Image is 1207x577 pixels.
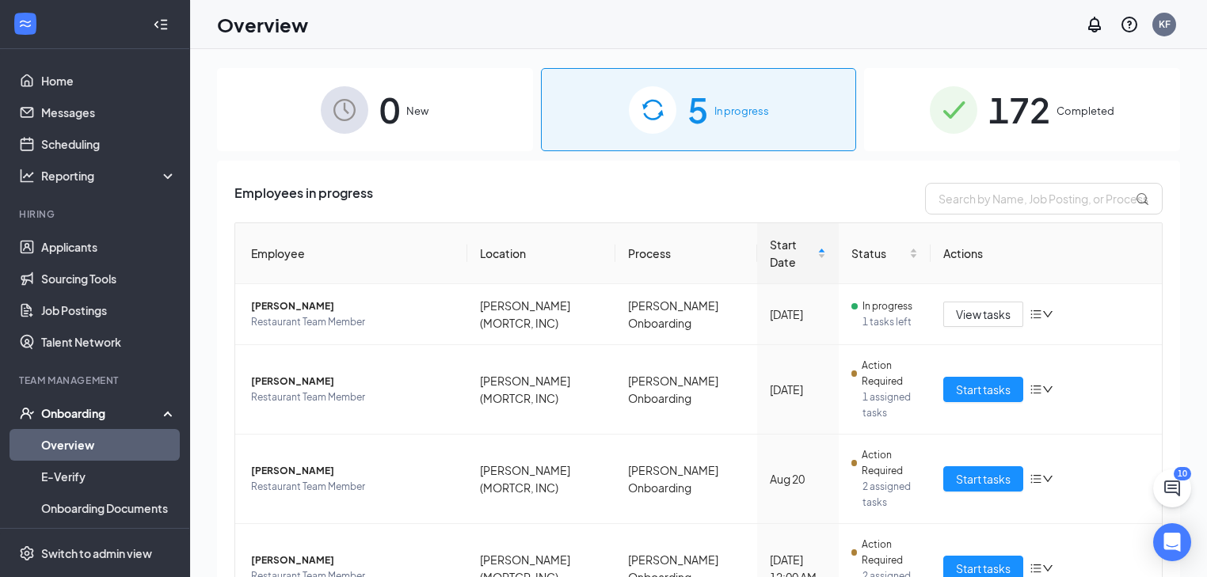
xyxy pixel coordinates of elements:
svg: Settings [19,545,35,561]
span: Restaurant Team Member [251,479,455,495]
div: Reporting [41,168,177,184]
span: down [1042,309,1053,320]
span: Start tasks [956,560,1011,577]
div: Aug 20 [770,470,826,488]
a: Home [41,65,177,97]
div: Switch to admin view [41,545,152,561]
span: In progress [862,298,912,314]
td: [PERSON_NAME] Onboarding [615,345,758,435]
a: Messages [41,97,177,128]
span: down [1042,563,1053,574]
td: [PERSON_NAME] Onboarding [615,284,758,345]
a: Talent Network [41,326,177,358]
button: Start tasks [943,466,1023,492]
span: Status [851,245,905,262]
button: Start tasks [943,377,1023,402]
a: Onboarding Documents [41,492,177,524]
svg: WorkstreamLogo [17,16,33,32]
span: bars [1030,308,1042,321]
a: Overview [41,429,177,461]
a: Sourcing Tools [41,263,177,294]
span: Restaurant Team Member [251,389,455,405]
th: Status [839,223,930,284]
span: down [1042,473,1053,484]
div: 10 [1174,467,1191,480]
th: Process [615,223,758,284]
span: Employees in progress [234,183,373,214]
svg: ChatActive [1163,479,1182,498]
span: 172 [988,82,1050,137]
button: ChatActive [1153,469,1191,507]
span: Start tasks [956,470,1011,488]
div: [DATE] [770,306,826,323]
svg: Notifications [1085,15,1104,34]
span: View tasks [956,306,1011,323]
span: 2 assigned tasks [862,479,917,511]
a: Scheduling [41,128,177,160]
a: E-Verify [41,461,177,492]
span: Restaurant Team Member [251,314,455,330]
input: Search by Name, Job Posting, or Process [925,183,1163,214]
div: Team Management [19,374,173,387]
span: [PERSON_NAME] [251,463,455,479]
span: Completed [1057,103,1114,119]
span: 5 [687,82,708,137]
span: Action Required [862,537,918,568]
td: [PERSON_NAME] (MORTCR, INC) [467,435,615,524]
span: [PERSON_NAME] [251,298,455,314]
span: bars [1030,473,1042,485]
span: Action Required [862,358,918,389]
span: bars [1030,383,1042,396]
th: Actions [931,223,1163,284]
h1: Overview [217,11,308,38]
span: 0 [379,82,400,137]
svg: QuestionInfo [1120,15,1139,34]
a: Activity log [41,524,177,556]
span: [PERSON_NAME] [251,552,455,568]
span: In progress [714,103,769,119]
span: 1 assigned tasks [862,389,917,421]
th: Employee [235,223,467,284]
div: Onboarding [41,405,163,421]
button: View tasks [943,302,1023,327]
th: Location [467,223,615,284]
svg: Analysis [19,168,35,184]
a: Job Postings [41,294,177,326]
span: down [1042,384,1053,395]
td: [PERSON_NAME] (MORTCR, INC) [467,345,615,435]
div: KF [1159,17,1171,31]
span: bars [1030,562,1042,575]
div: Open Intercom Messenger [1153,523,1191,561]
a: Applicants [41,231,177,263]
td: [PERSON_NAME] (MORTCR, INC) [467,284,615,345]
svg: Collapse [153,17,169,32]
span: New [406,103,428,119]
div: [DATE] [770,381,826,398]
div: Hiring [19,207,173,221]
span: Start tasks [956,381,1011,398]
svg: UserCheck [19,405,35,421]
span: Start Date [770,236,814,271]
span: 1 tasks left [862,314,917,330]
span: [PERSON_NAME] [251,374,455,389]
span: Action Required [862,447,918,479]
td: [PERSON_NAME] Onboarding [615,435,758,524]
